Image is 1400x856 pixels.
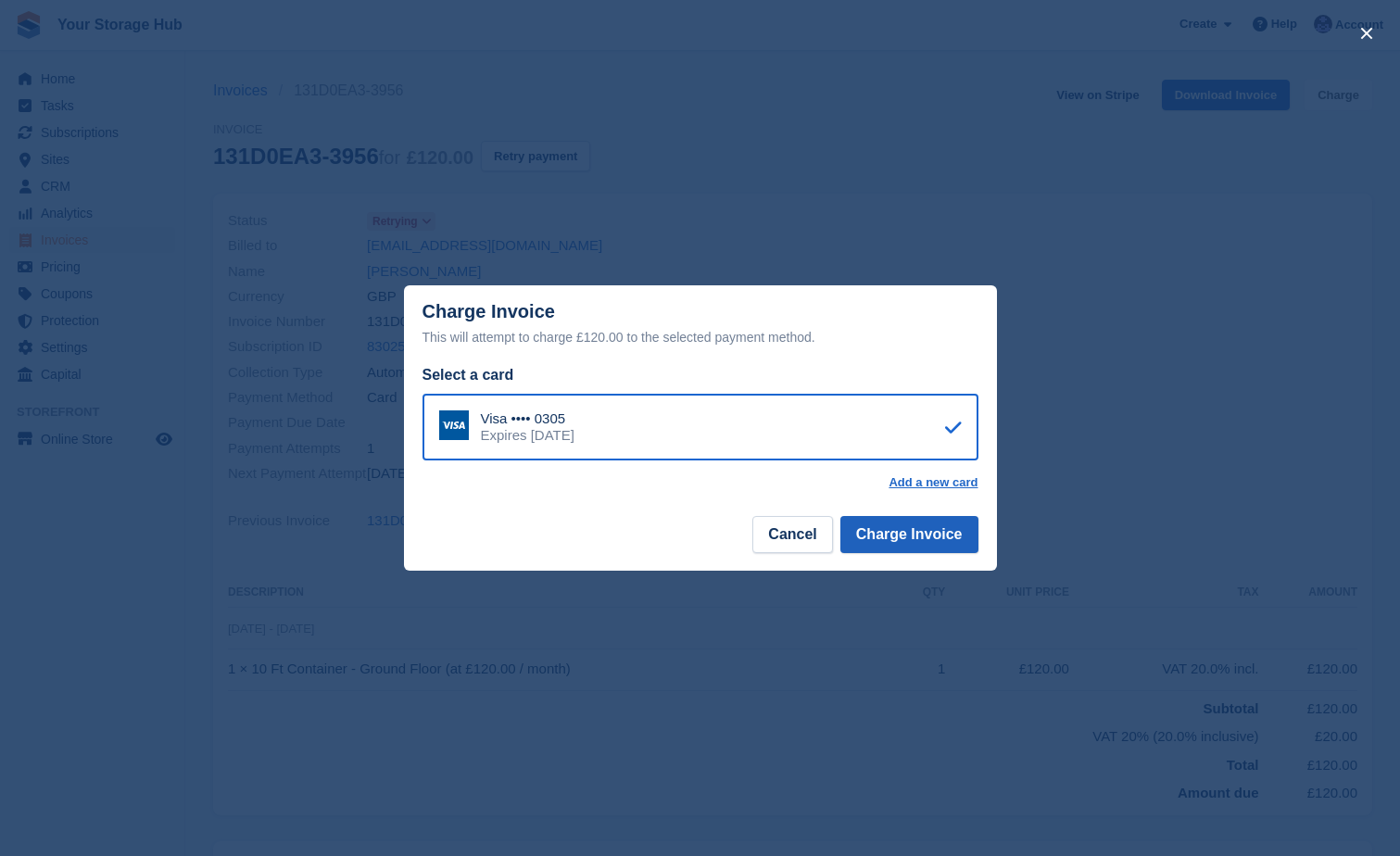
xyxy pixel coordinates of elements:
a: Add a new card [889,475,977,490]
div: Visa •••• 0305 [481,410,574,427]
div: Charge Invoice [423,301,978,348]
div: This will attempt to charge £120.00 to the selected payment method. [423,326,978,348]
button: close [1352,19,1381,48]
button: Cancel [752,516,832,553]
button: Charge Invoice [840,516,978,553]
img: Visa Logo [439,410,469,440]
div: Select a card [423,364,978,386]
div: Expires [DATE] [481,427,574,444]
